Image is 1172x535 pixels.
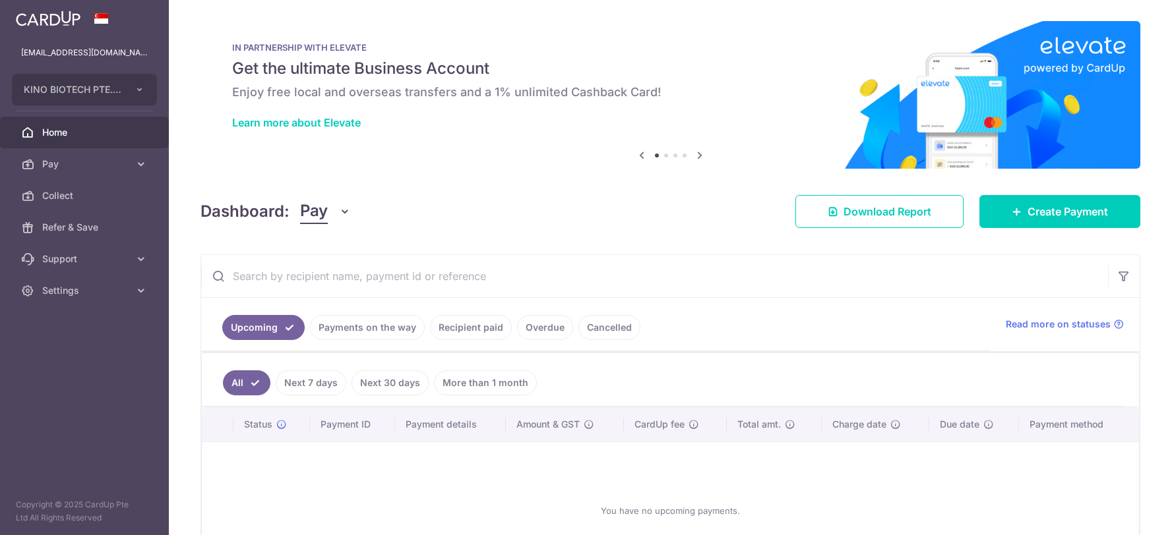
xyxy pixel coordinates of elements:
th: Payment details [395,407,506,441]
h4: Dashboard: [200,200,290,223]
a: Read more on statuses [1006,318,1124,331]
a: Payments on the way [310,315,425,340]
h6: Enjoy free local and overseas transfers and a 1% unlimited Cashback Card! [232,84,1109,100]
button: KINO BIOTECH PTE. LTD. [12,74,157,105]
span: Charge date [832,418,886,431]
p: [EMAIL_ADDRESS][DOMAIN_NAME] [21,46,148,59]
a: More than 1 month [434,370,537,395]
span: Support [42,252,129,266]
a: Learn more about Elevate [232,116,361,129]
span: Status [244,418,272,431]
a: Download Report [795,195,964,228]
span: Due date [940,418,979,431]
a: Overdue [517,315,573,340]
span: KINO BIOTECH PTE. LTD. [24,83,121,96]
span: Download Report [844,204,931,219]
a: Upcoming [222,315,305,340]
a: All [223,370,270,395]
a: Next 30 days [352,370,429,395]
span: Pay [300,199,328,224]
img: CardUp [16,11,80,26]
input: Search by recipient name, payment id or reference [201,255,1108,297]
th: Payment ID [310,407,395,441]
span: Create Payment [1028,204,1108,219]
span: Collect [42,189,129,202]
a: Cancelled [578,315,640,340]
span: Refer & Save [42,221,129,234]
a: Next 7 days [276,370,346,395]
span: Pay [42,157,129,171]
span: Total amt. [737,418,781,431]
span: Amount & GST [516,418,580,431]
span: Settings [42,284,129,297]
a: Recipient paid [430,315,512,340]
span: CardUp fee [634,418,685,431]
button: Pay [300,199,351,224]
h5: Get the ultimate Business Account [232,58,1109,79]
span: Read more on statuses [1006,318,1111,331]
a: Create Payment [979,195,1140,228]
span: Home [42,126,129,139]
th: Payment method [1019,407,1139,441]
img: Renovation banner [200,21,1140,169]
p: IN PARTNERSHIP WITH ELEVATE [232,42,1109,53]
